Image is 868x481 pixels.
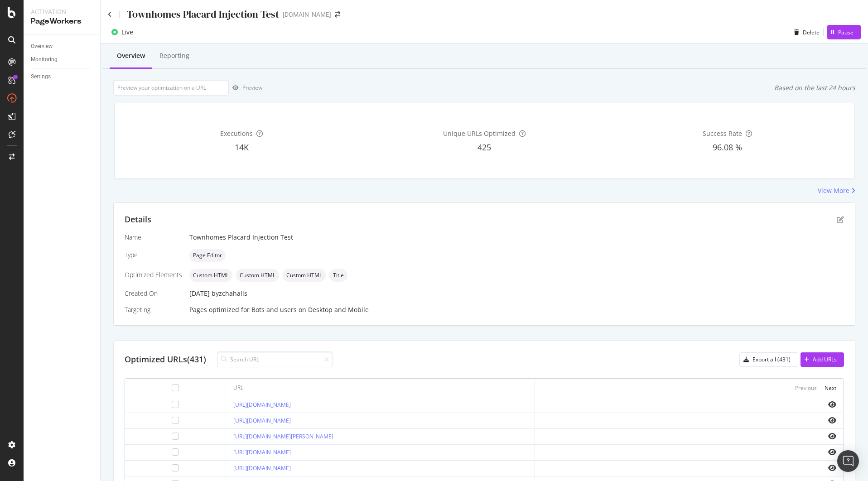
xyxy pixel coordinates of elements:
[217,351,333,367] input: Search URL
[335,11,340,18] div: arrow-right-arrow-left
[31,16,93,27] div: PageWorkers
[121,28,133,37] div: Live
[837,216,844,223] div: pen-to-square
[774,83,855,92] div: Based on the last 24 hours
[125,354,206,366] div: Optimized URLs (431)
[283,269,326,282] div: neutral label
[189,249,226,262] div: neutral label
[242,84,262,91] div: Preview
[752,356,791,363] div: Export all (431)
[828,417,836,424] i: eye
[795,384,817,392] div: Previous
[189,269,232,282] div: neutral label
[477,142,491,153] span: 425
[828,448,836,456] i: eye
[828,401,836,408] i: eye
[308,305,369,314] div: Desktop and Mobile
[837,450,859,472] div: Open Intercom Messenger
[125,214,151,226] div: Details
[703,129,742,138] span: Success Rate
[193,273,229,278] span: Custom HTML
[329,269,347,282] div: neutral label
[125,233,182,242] div: Name
[828,464,836,471] i: eye
[803,29,820,36] div: Delete
[825,384,836,392] div: Next
[233,448,291,456] a: [URL][DOMAIN_NAME]
[838,29,854,36] div: Pause
[193,253,222,258] span: Page Editor
[31,72,51,82] div: Settings
[127,7,279,21] div: Townhomes Placard Injection Test
[818,186,849,195] div: View More
[233,384,243,392] div: URL
[827,25,861,39] button: Pause
[31,55,94,64] a: Monitoring
[117,51,145,60] div: Overview
[233,417,291,424] a: [URL][DOMAIN_NAME]
[233,401,291,409] a: [URL][DOMAIN_NAME]
[125,270,182,279] div: Optimized Elements
[713,142,742,153] span: 96.08 %
[813,356,837,363] div: Add URLs
[286,273,322,278] span: Custom HTML
[251,305,297,314] div: Bots and users
[212,289,247,298] div: by zchahalis
[235,142,249,153] span: 14K
[828,433,836,440] i: eye
[233,433,333,440] a: [URL][DOMAIN_NAME][PERSON_NAME]
[31,42,53,51] div: Overview
[333,273,344,278] span: Title
[31,55,58,64] div: Monitoring
[125,305,182,314] div: Targeting
[825,382,836,393] button: Next
[189,305,844,314] div: Pages optimized for on
[236,269,279,282] div: neutral label
[240,273,275,278] span: Custom HTML
[31,7,93,16] div: Activation
[795,382,817,393] button: Previous
[31,72,94,82] a: Settings
[31,42,94,51] a: Overview
[125,289,182,298] div: Created On
[791,25,820,39] button: Delete
[283,10,331,19] div: [DOMAIN_NAME]
[233,464,291,472] a: [URL][DOMAIN_NAME]
[108,11,112,18] a: Click to go back
[818,186,855,195] a: View More
[125,250,182,260] div: Type
[800,352,844,367] button: Add URLs
[229,81,262,95] button: Preview
[159,51,189,60] div: Reporting
[220,129,253,138] span: Executions
[443,129,516,138] span: Unique URLs Optimized
[739,352,798,367] button: Export all (431)
[113,80,229,96] input: Preview your optimization on a URL
[189,233,844,242] div: Townhomes Placard Injection Test
[189,289,844,298] div: [DATE]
